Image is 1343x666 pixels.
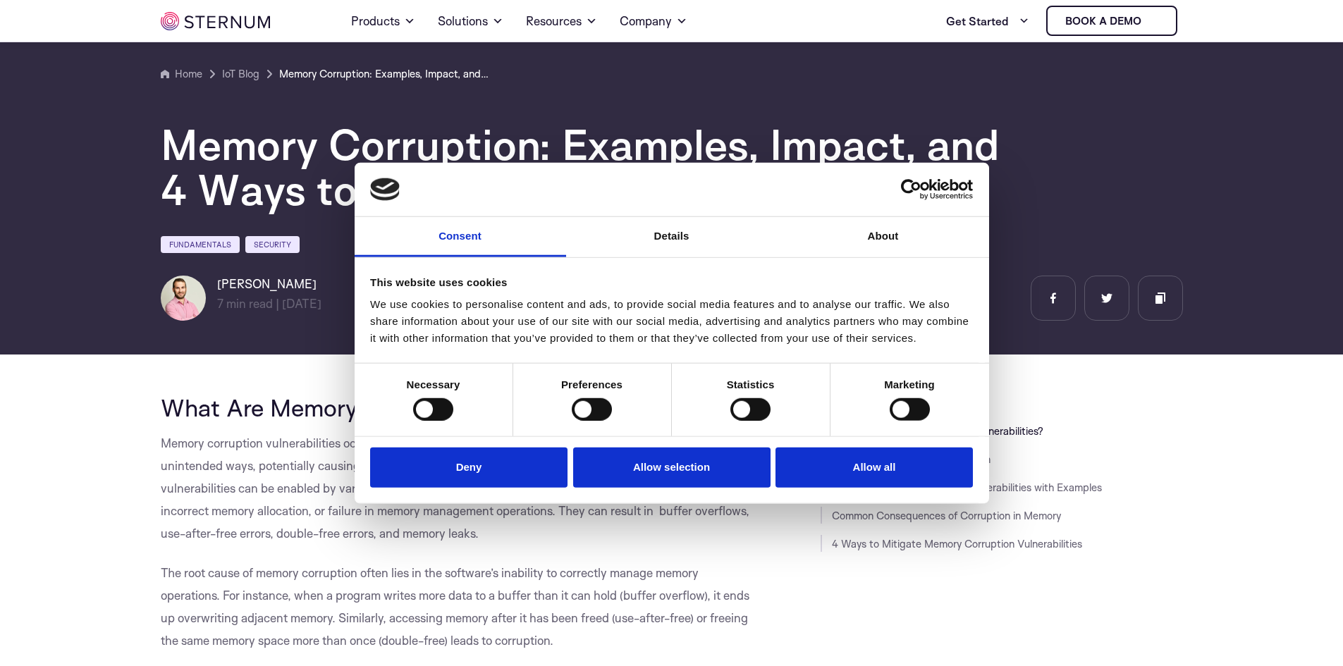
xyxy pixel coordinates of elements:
a: Home [161,66,202,82]
h6: [PERSON_NAME] [217,276,321,292]
span: 7 [217,296,223,311]
span: The root cause of memory corruption often lies in the software’s inability to correctly manage me... [161,565,749,648]
span: What Are Memory Corruption Vulnerabilities? [161,393,651,422]
a: Details [566,217,778,257]
a: Book a demo [1046,6,1177,36]
img: sternum iot [1147,16,1158,27]
h1: Memory Corruption: Examples, Impact, and 4 Ways to Prevent It [161,122,1007,212]
a: Memory Corruption: Examples, Impact, and 4 Ways to Prevent It [279,66,491,82]
a: About [778,217,989,257]
span: [DATE] [282,296,321,311]
img: logo [370,178,400,201]
button: Allow all [775,448,973,488]
span: Memory corruption vulnerabilities occur when a flaw in software leads to the modification of memo... [161,436,756,541]
img: Lian Granot [161,276,206,321]
a: Fundamentals [161,236,240,253]
div: This website uses cookies [370,274,973,291]
a: Products [351,1,415,41]
a: IoT Blog [222,66,259,82]
a: Usercentrics Cookiebot - opens in a new window [850,179,973,200]
button: Allow selection [573,448,771,488]
a: Common Consequences of Corruption in Memory [832,509,1061,522]
a: Solutions [438,1,503,41]
strong: Marketing [884,378,935,390]
img: sternum iot [161,12,270,30]
h3: JUMP TO SECTION [821,394,1183,405]
a: Security [245,236,300,253]
a: Company [620,1,687,41]
a: Resources [526,1,597,41]
div: We use cookies to personalise content and ads, to provide social media features and to analyse ou... [370,296,973,347]
strong: Preferences [561,378,623,390]
a: Get Started [946,7,1029,35]
span: min read | [217,296,279,311]
strong: Statistics [727,378,775,390]
strong: Necessary [407,378,460,390]
button: Deny [370,448,568,488]
a: Consent [355,217,566,257]
a: 4 Ways to Mitigate Memory Corruption Vulnerabilities [832,537,1082,550]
